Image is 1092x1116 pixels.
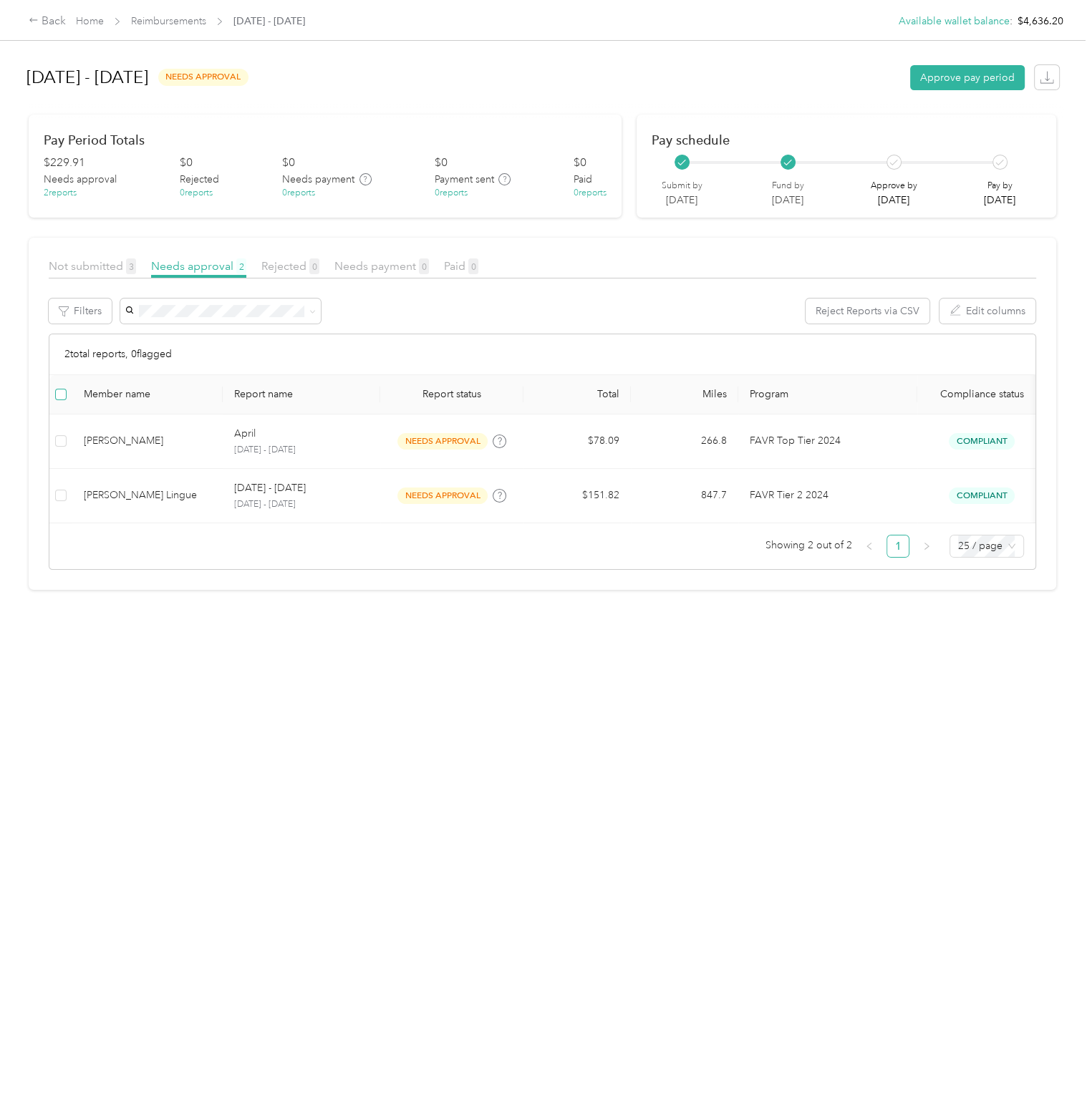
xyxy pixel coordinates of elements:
span: left [865,542,874,550]
td: FAVR Tier 2 2024 [738,469,917,523]
div: Miles [642,388,727,400]
button: Edit columns [939,299,1035,324]
div: $ 0 [574,155,586,172]
span: $4,636.20 [1018,14,1063,29]
span: right [922,542,931,550]
p: [DATE] [662,193,702,208]
div: Page Size [950,535,1024,558]
span: Needs approval [44,172,117,187]
span: 25 / page [958,535,1015,557]
th: Member name [72,375,223,414]
p: FAVR Tier 2 2024 [750,487,906,503]
div: [PERSON_NAME] [84,433,211,449]
p: Approve by [871,180,917,193]
td: $151.82 [523,469,631,523]
span: Report status [392,388,512,400]
span: Needs payment [282,172,354,187]
p: Fund by [772,180,804,193]
span: Compliant [949,487,1015,504]
span: Paid [574,172,592,187]
div: 0 reports [574,187,607,200]
span: Rejected [261,259,319,273]
p: [DATE] [984,193,1015,208]
li: Next Page [915,535,938,558]
span: Paid [444,259,478,273]
span: [DATE] - [DATE] [233,14,305,29]
span: 0 [419,258,429,274]
iframe: Everlance-gr Chat Button Frame [1012,1036,1092,1116]
span: Rejected [180,172,219,187]
h2: Pay schedule [652,132,1041,147]
div: 0 reports [180,187,213,200]
div: Member name [84,388,211,400]
button: Approve pay period [910,65,1025,90]
p: Pay by [984,180,1015,193]
div: $ 0 [282,155,295,172]
span: Needs approval [151,259,246,273]
h1: [DATE] - [DATE] [26,60,148,94]
span: 3 [126,258,136,274]
p: April [234,426,256,442]
p: [DATE] - [DATE] [234,480,306,496]
span: 0 [309,258,319,274]
button: right [915,535,938,558]
h2: Pay Period Totals [44,132,607,147]
a: Reimbursements [131,15,206,27]
button: Available wallet balance [899,14,1010,29]
li: 1 [886,535,909,558]
span: needs approval [397,433,488,450]
button: Reject Reports via CSV [806,299,929,324]
div: 2 total reports, 0 flagged [49,334,1035,375]
div: $ 0 [434,155,447,172]
li: Previous Page [858,535,881,558]
span: Not submitted [49,259,136,273]
p: Submit by [662,180,702,193]
span: Compliance status [929,388,1035,400]
p: [DATE] [772,193,804,208]
div: Back [29,13,66,30]
a: 1 [887,535,909,557]
p: [DATE] - [DATE] [234,444,369,457]
button: left [858,535,881,558]
div: $ 0 [180,155,193,172]
div: [PERSON_NAME] Lingue [84,487,211,503]
div: Total [535,388,619,400]
th: Program [738,375,917,414]
div: 0 reports [282,187,315,200]
td: 847.7 [631,469,738,523]
span: Compliant [949,433,1015,450]
span: needs approval [158,69,248,85]
span: 2 [236,258,246,274]
p: [DATE] [871,193,917,208]
p: FAVR Top Tier 2024 [750,433,906,449]
span: Payment sent [434,172,493,187]
span: : [1010,14,1013,29]
div: 2 reports [44,187,77,200]
td: 266.8 [631,414,738,469]
th: Report name [223,375,380,414]
td: FAVR Top Tier 2024 [738,414,917,469]
span: Needs payment [334,259,429,273]
a: Home [76,15,104,27]
div: 0 reports [434,187,467,200]
span: needs approval [397,487,488,504]
td: $78.09 [523,414,631,469]
p: [DATE] - [DATE] [234,498,369,511]
span: 0 [468,258,478,274]
button: Filters [49,299,112,324]
span: Showing 2 out of 2 [765,535,852,556]
div: $ 229.91 [44,155,85,172]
